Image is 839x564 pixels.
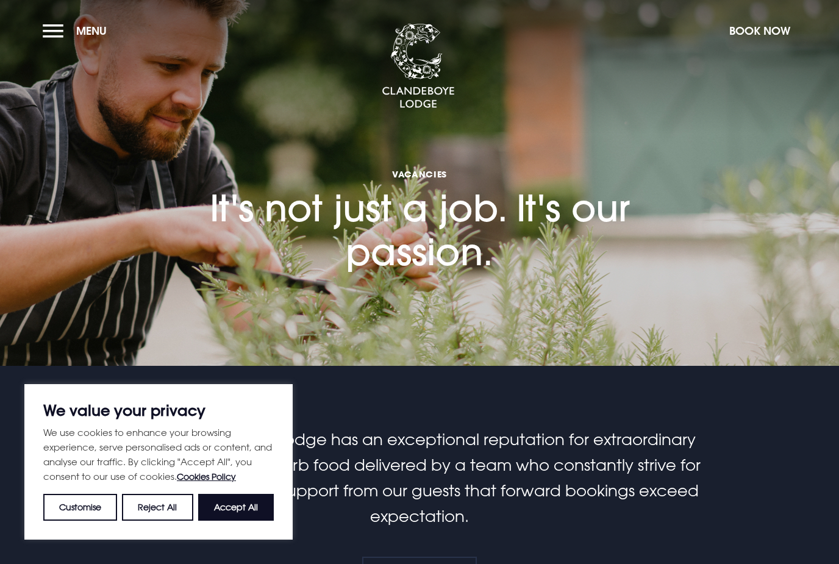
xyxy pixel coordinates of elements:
[43,403,274,418] p: We value your privacy
[43,18,113,44] button: Menu
[177,471,236,482] a: Cookies Policy
[723,18,796,44] button: Book Now
[24,384,293,540] div: We value your privacy
[76,24,107,38] span: Menu
[382,24,455,109] img: Clandeboye Lodge
[198,494,274,521] button: Accept All
[176,98,663,273] h1: It's not just a job. It's our passion.
[129,427,710,529] p: The Clandeboye Lodge has an exceptional reputation for extraordinary hospitality and superb food ...
[176,168,663,180] span: Vacancies
[43,425,274,484] p: We use cookies to enhance your browsing experience, serve personalised ads or content, and analys...
[43,494,117,521] button: Customise
[122,494,193,521] button: Reject All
